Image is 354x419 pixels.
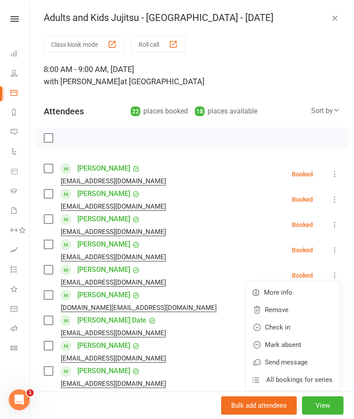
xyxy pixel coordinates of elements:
button: Class kiosk mode [44,36,124,52]
div: Sort by [311,105,340,117]
a: Calendar [10,84,30,103]
a: [PERSON_NAME] [77,237,130,251]
a: [PERSON_NAME] [77,187,130,201]
span: More info [264,287,292,298]
a: Assessments [10,241,30,261]
iframe: Intercom live chat [9,389,30,410]
div: Booked [292,272,313,278]
a: Remove [246,301,340,319]
button: Roll call [131,36,185,52]
div: Adults and Kids Jujitsu - [GEOGRAPHIC_DATA] - [DATE] [30,12,354,24]
div: Booked [292,196,313,203]
a: Reports [10,103,30,123]
div: 22 [131,106,140,116]
div: 18 [195,106,205,116]
a: [PERSON_NAME] [77,161,130,175]
a: Roll call kiosk mode [10,319,30,339]
a: [PERSON_NAME] [77,389,130,403]
div: Booked [292,247,313,253]
a: Mark absent [246,336,340,354]
a: People [10,64,30,84]
a: Check in [246,319,340,336]
span: 1 [27,389,34,396]
a: [PERSON_NAME] [77,364,130,378]
div: Attendees [44,105,84,117]
a: [PERSON_NAME] [77,288,130,302]
a: All bookings for series [246,371,340,388]
span: with [PERSON_NAME] [44,77,120,86]
a: [PERSON_NAME] [77,339,130,353]
a: What's New [10,280,30,300]
span: All bookings for series [266,374,333,385]
div: places booked [131,105,188,117]
a: Product Sales [10,162,30,182]
a: Dashboard [10,45,30,64]
a: More info [246,284,340,301]
div: places available [195,105,257,117]
a: Send message [246,354,340,371]
button: Bulk add attendees [221,396,297,415]
a: [PERSON_NAME] Date [77,313,146,327]
a: Class kiosk mode [10,339,30,359]
div: 8:00 AM - 9:00 AM, [DATE] [44,63,340,88]
a: General attendance kiosk mode [10,300,30,319]
span: at [GEOGRAPHIC_DATA] [120,77,205,86]
a: [PERSON_NAME] [77,263,130,277]
div: Booked [292,171,313,177]
div: Booked [292,222,313,228]
a: [PERSON_NAME] [77,212,130,226]
button: View [302,396,344,415]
